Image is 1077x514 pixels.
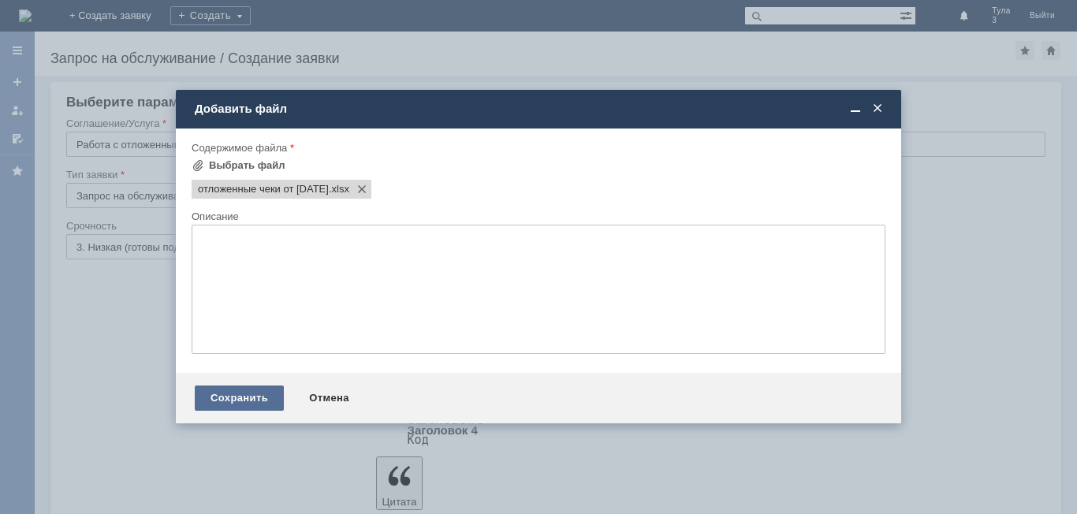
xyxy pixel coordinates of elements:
[195,102,885,116] div: Добавить файл
[192,211,882,222] div: Описание
[870,102,885,116] span: Закрыть
[6,6,230,19] div: Удалить отложенные чеки от [DATE]
[209,159,285,172] div: Выбрать файл
[192,143,882,153] div: Содержимое файла
[198,183,329,196] span: отложенные чеки от 26.08.2025.xlsx
[329,183,349,196] span: отложенные чеки от 26.08.2025.xlsx
[848,102,863,116] span: Свернуть (Ctrl + M)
